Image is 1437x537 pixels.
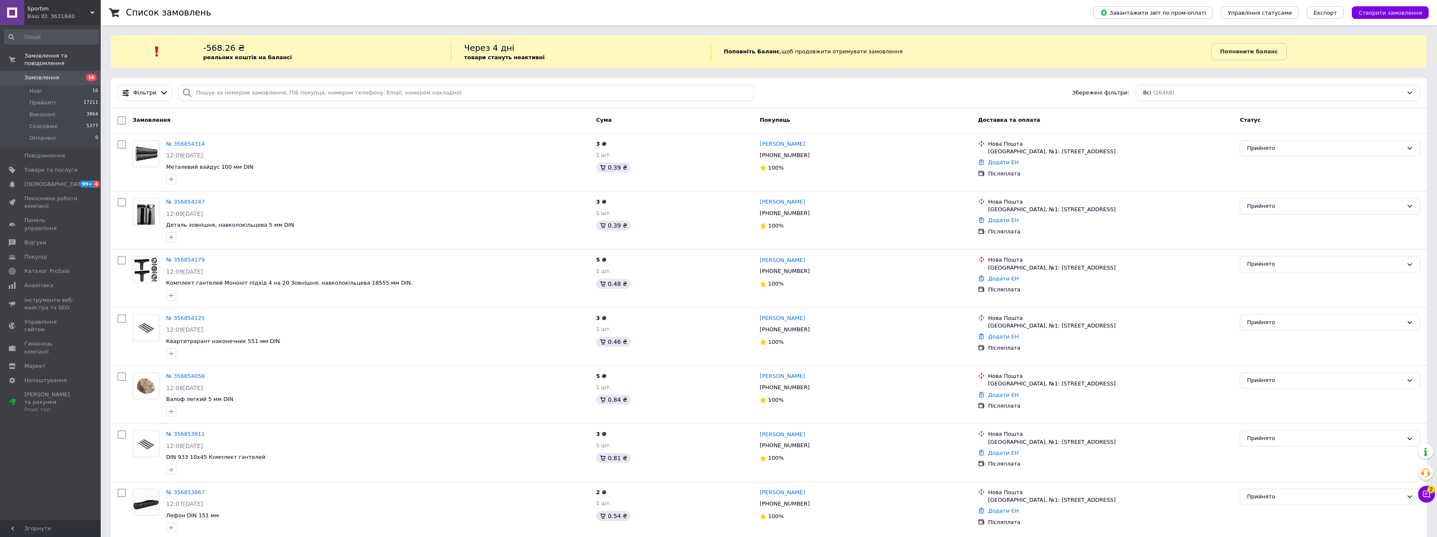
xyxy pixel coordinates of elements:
div: Прийнято [1247,376,1403,385]
a: Додати ЕН [988,450,1019,456]
span: 3 ₴ [596,315,607,321]
div: 0.46 ₴ [596,337,631,347]
a: Додати ЕН [988,217,1019,223]
a: Фото товару [133,198,159,225]
a: Лефон DIN 151 мм [166,512,219,519]
span: Оплачені [29,134,56,142]
a: № 356853911 [166,431,205,437]
span: Показники роботи компанії [24,195,78,210]
span: [PERSON_NAME] та рахунки [24,391,78,414]
span: 3 ₴ [596,431,607,437]
div: [PHONE_NUMBER] [758,208,811,219]
span: Скасовані [29,123,58,130]
div: Ваш ID: 3631840 [27,13,101,20]
div: Прийнято [1247,144,1403,153]
span: 99+ [80,181,94,188]
div: [GEOGRAPHIC_DATA], №1: [STREET_ADDRESS] [988,206,1233,213]
span: 5 ₴ [596,373,607,379]
div: 0.81 ₴ [596,453,631,463]
span: Комплект гантелей Мононіт підхід 4 на 20 Зовнішня, навколокільцева 18555 мм DIN. [166,280,412,286]
span: Валоф легкий 5 мм DIN [166,396,233,402]
span: Замовлення [24,74,59,81]
h1: Список замовлень [126,8,211,18]
a: Створити замовлення [1343,9,1429,16]
div: Прийнято [1247,434,1403,443]
div: , щоб продовжити отримувати замовлення [711,42,1211,61]
a: Фото товару [133,430,159,457]
div: Післяплата [988,460,1233,468]
div: [GEOGRAPHIC_DATA], №1: [STREET_ADDRESS] [988,264,1233,272]
a: № 356854125 [166,315,205,321]
span: 100% [768,280,784,287]
span: 3 ₴ [596,199,607,205]
span: 12:07[DATE] [166,500,203,507]
input: Пошук за номером замовлення, ПІБ покупця, номером телефону, Email, номером накладної [179,85,754,101]
button: Управління статусами [1221,6,1299,19]
button: Створити замовлення [1352,6,1429,19]
span: (26468) [1153,89,1175,96]
span: 12:09[DATE] [166,152,203,159]
div: Prom топ [24,406,78,414]
img: Фото товару [133,144,159,164]
a: Поповнити баланс [1211,43,1287,60]
div: Нова Пошта [988,314,1233,322]
div: Нова Пошта [988,430,1233,438]
span: 2 ₴ [596,489,607,495]
div: [PHONE_NUMBER] [758,498,811,509]
div: Післяплата [988,228,1233,236]
span: 1 шт. [596,152,611,158]
span: Нові [29,87,42,95]
div: Прийнято [1247,202,1403,211]
b: реальних коштів на балансі [203,54,292,60]
div: Нова Пошта [988,140,1233,148]
a: Деталь зовнішня, навколокільцева 5 мм DIN [166,222,294,228]
b: Поповнити баланс [1220,48,1278,55]
div: [PHONE_NUMBER] [758,324,811,335]
a: № 356854247 [166,199,205,205]
div: Післяплата [988,286,1233,293]
span: Товари та послуги [24,166,78,174]
img: :exclamation: [151,45,163,58]
span: 5377 [86,123,98,130]
a: [PERSON_NAME] [760,489,805,497]
div: [PHONE_NUMBER] [758,150,811,161]
div: 0.84 ₴ [596,395,631,405]
span: Статус [1240,117,1261,123]
span: Відгуки [24,239,46,246]
div: [PHONE_NUMBER] [758,382,811,393]
span: 12:09[DATE] [166,326,203,333]
span: Інструменти веб-майстра та SEO [24,296,78,312]
span: Прийняті [29,99,55,107]
span: Повідомлення [24,152,65,160]
div: Нова Пошта [988,256,1233,264]
span: Завантажити звіт по пром-оплаті [1100,9,1206,16]
span: Доставка та оплата [978,117,1040,123]
span: 100% [768,165,784,171]
a: Фото товару [133,140,159,167]
span: 3864 [86,111,98,118]
div: Прийнято [1247,260,1403,269]
span: 100% [768,455,784,461]
span: Sportim [27,5,90,13]
span: Фільтри [133,89,156,97]
div: 0.39 ₴ [596,162,631,173]
span: Всі [1143,89,1151,97]
a: [PERSON_NAME] [760,314,805,322]
span: 12:08[DATE] [166,443,203,449]
span: 17211 [83,99,98,107]
div: 0.54 ₴ [596,511,631,521]
a: [PERSON_NAME] [760,140,805,148]
span: 1 шт. [596,442,611,448]
a: Квартитрарант наконечник 551 мм DIN [166,338,280,344]
a: Фото товару [133,489,159,516]
a: [PERSON_NAME] [760,372,805,380]
span: Через 4 дні [464,43,514,53]
a: [PERSON_NAME] [760,198,805,206]
span: Замовлення [133,117,170,123]
div: 0.39 ₴ [596,220,631,231]
div: Прийнято [1247,318,1403,327]
button: Завантажити звіт по пром-оплаті [1093,6,1213,19]
span: 100% [768,397,784,403]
